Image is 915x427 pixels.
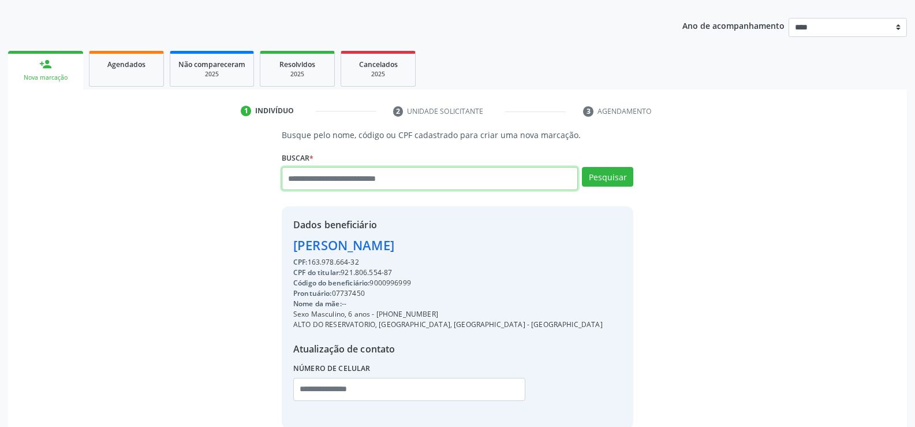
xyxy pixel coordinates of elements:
label: Buscar [282,149,313,167]
span: Não compareceram [178,60,245,69]
span: Prontuário: [293,288,332,298]
div: 1 [241,106,251,116]
div: Nova marcação [16,73,75,82]
div: Sexo Masculino, 6 anos - [PHONE_NUMBER] [293,309,603,320]
span: Código do beneficiário: [293,278,369,288]
div: 163.978.664-32 [293,257,603,268]
div: 2025 [178,70,245,79]
div: Indivíduo [255,106,294,116]
div: -- [293,299,603,309]
div: [PERSON_NAME] [293,236,603,255]
div: 07737450 [293,288,603,299]
label: Número de celular [293,360,371,378]
div: person_add [39,58,52,70]
span: Cancelados [359,60,398,69]
div: Dados beneficiário [293,218,603,232]
div: 9000996999 [293,278,603,288]
p: Ano de acompanhamento [682,18,785,32]
p: Busque pelo nome, código ou CPF cadastrado para criar uma nova marcação. [282,129,633,141]
div: 2025 [268,70,326,79]
button: Pesquisar [582,167,633,187]
div: Atualização de contato [293,342,603,356]
div: 921.806.554-87 [293,268,603,278]
span: Agendados [107,60,145,69]
div: 2025 [349,70,407,79]
span: CPF: [293,257,308,267]
span: Resolvidos [279,60,315,69]
div: ALTO DO RESERVATORIO, [GEOGRAPHIC_DATA], [GEOGRAPHIC_DATA] - [GEOGRAPHIC_DATA] [293,320,603,330]
span: CPF do titular: [293,268,341,277]
span: Nome da mãe: [293,299,342,309]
